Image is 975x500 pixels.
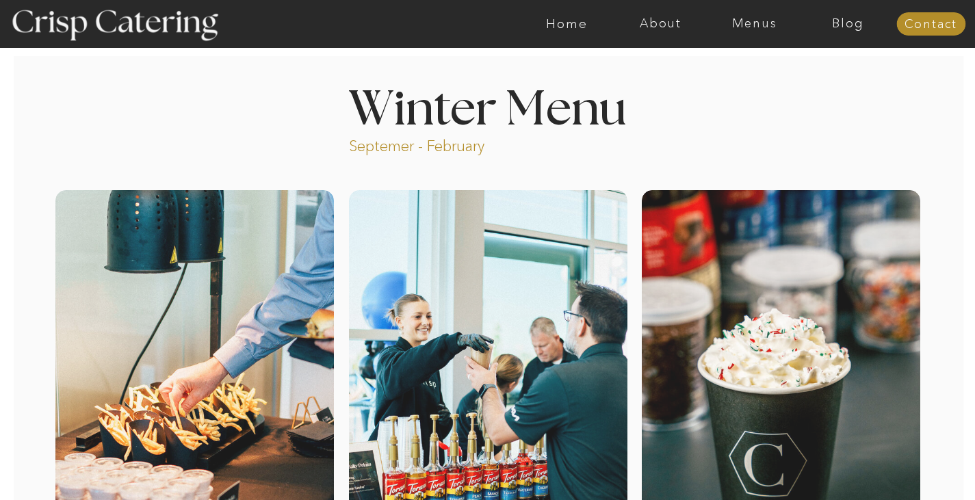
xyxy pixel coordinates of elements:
p: Septemer - February [349,136,537,152]
iframe: podium webchat widget bubble [866,432,975,500]
h1: Winter Menu [298,86,678,127]
a: Contact [896,18,965,31]
a: About [614,17,707,31]
a: Menus [707,17,801,31]
a: Home [520,17,614,31]
a: Blog [801,17,895,31]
